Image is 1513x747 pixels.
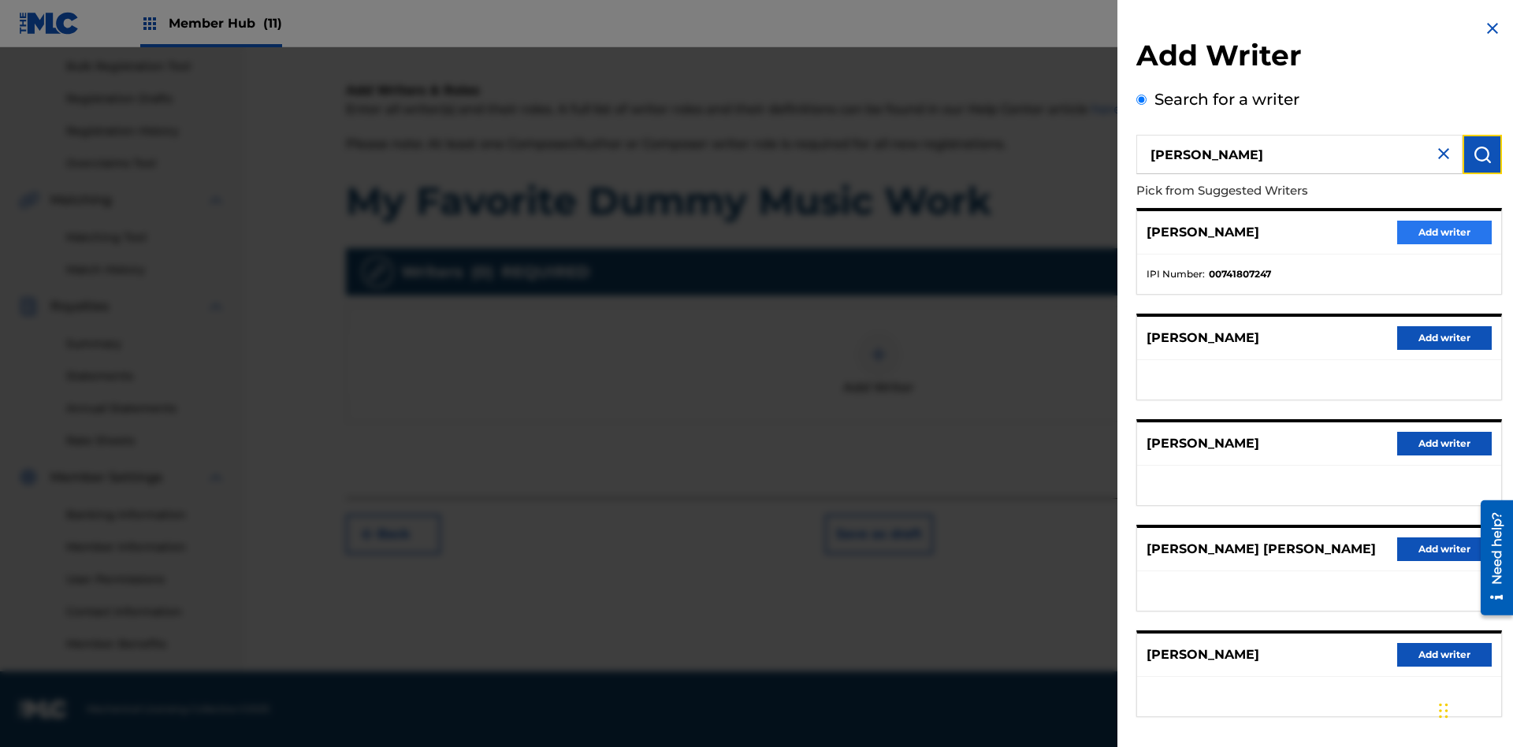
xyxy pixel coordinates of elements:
[1147,267,1205,281] span: IPI Number :
[1136,174,1412,208] p: Pick from Suggested Writers
[263,16,282,31] span: (11)
[1469,494,1513,623] iframe: Resource Center
[1136,135,1463,174] input: Search writer's name or IPI Number
[1473,145,1492,164] img: Search Works
[19,12,80,35] img: MLC Logo
[1209,267,1271,281] strong: 00741807247
[1136,38,1502,78] h2: Add Writer
[1154,90,1299,109] label: Search for a writer
[1397,643,1492,667] button: Add writer
[169,14,282,32] span: Member Hub
[1439,687,1448,734] div: Drag
[1397,221,1492,244] button: Add writer
[1397,537,1492,561] button: Add writer
[1434,671,1513,747] iframe: Chat Widget
[1147,223,1259,242] p: [PERSON_NAME]
[1147,434,1259,453] p: [PERSON_NAME]
[1397,326,1492,350] button: Add writer
[140,14,159,33] img: Top Rightsholders
[1147,645,1259,664] p: [PERSON_NAME]
[1147,540,1376,559] p: [PERSON_NAME] [PERSON_NAME]
[1397,432,1492,455] button: Add writer
[1147,329,1259,347] p: [PERSON_NAME]
[1434,144,1453,163] img: close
